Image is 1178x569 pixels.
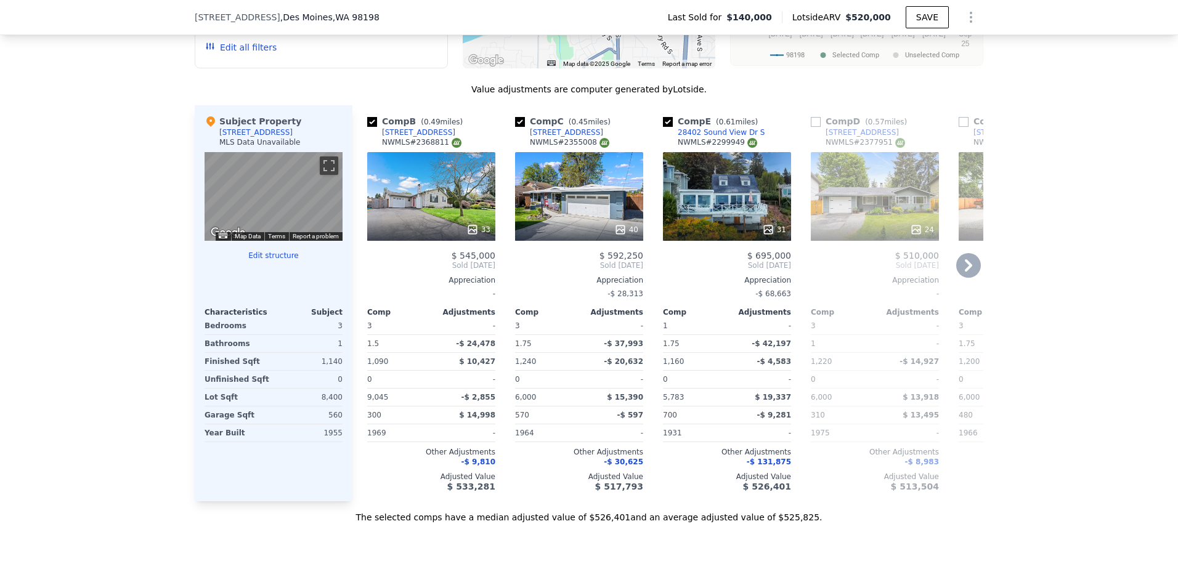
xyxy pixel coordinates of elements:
[515,127,603,137] a: [STREET_ADDRESS]
[895,251,939,260] span: $ 510,000
[205,371,271,388] div: Unfinished Sqft
[663,335,725,352] div: 1.75
[617,411,643,419] span: -$ 597
[877,317,939,334] div: -
[367,321,372,330] span: 3
[205,152,343,241] div: Street View
[599,138,609,148] img: NWMLS Logo
[663,321,668,330] span: 1
[711,118,763,126] span: ( miles)
[276,353,343,370] div: 1,140
[792,11,845,23] span: Lotside ARV
[959,357,980,366] span: 1,200
[663,375,668,384] span: 0
[604,357,643,366] span: -$ 20,632
[892,30,915,38] text: [DATE]
[895,138,905,148] img: NWMLS Logo
[959,307,1023,317] div: Comp
[219,137,301,147] div: MLS Data Unavailable
[563,60,630,67] span: Map data ©2025 Google
[452,138,461,148] img: NWMLS Logo
[208,225,248,241] img: Google
[959,127,1047,137] a: [STREET_ADDRESS]
[564,118,615,126] span: ( miles)
[466,52,506,68] a: Open this area in Google Maps (opens a new window)
[274,307,343,317] div: Subject
[466,224,490,236] div: 33
[607,393,643,402] span: $ 15,390
[663,307,727,317] div: Comp
[547,60,556,66] button: Keyboard shortcuts
[678,137,757,148] div: NWMLS # 2299949
[831,30,854,38] text: [DATE]
[515,472,643,482] div: Adjusted Value
[860,118,912,126] span: ( miles)
[367,127,455,137] a: [STREET_ADDRESS]
[959,375,964,384] span: 0
[515,307,579,317] div: Comp
[515,447,643,457] div: Other Adjustments
[205,389,271,406] div: Lot Sqft
[959,285,1087,302] div: -
[205,424,271,442] div: Year Built
[678,127,765,137] div: 28402 Sound View Dr S
[367,260,495,270] span: Sold [DATE]
[747,458,791,466] span: -$ 131,875
[811,127,899,137] a: [STREET_ADDRESS]
[571,118,588,126] span: 0.45
[604,458,643,466] span: -$ 30,625
[367,285,495,302] div: -
[900,357,939,366] span: -$ 14,927
[959,275,1087,285] div: Appreciation
[663,115,763,127] div: Comp E
[959,5,983,30] button: Show Options
[515,321,520,330] span: 3
[811,393,832,402] span: 6,000
[276,424,343,442] div: 1955
[205,115,301,127] div: Subject Property
[367,472,495,482] div: Adjusted Value
[579,307,643,317] div: Adjustments
[461,458,495,466] span: -$ 9,810
[276,317,343,334] div: 3
[205,41,277,54] button: Edit all filters
[906,6,949,28] button: SAVE
[638,60,655,67] a: Terms (opens in new tab)
[959,393,980,402] span: 6,000
[811,357,832,366] span: 1,220
[515,424,577,442] div: 1964
[434,424,495,442] div: -
[447,482,495,491] span: $ 533,281
[456,339,495,348] span: -$ 24,478
[811,307,875,317] div: Comp
[434,371,495,388] div: -
[604,339,643,348] span: -$ 37,993
[195,501,983,523] div: The selected comps have a median adjusted value of $526,401 and an average adjusted value of $525...
[466,52,506,68] img: Google
[293,233,339,240] a: Report a problem
[205,317,271,334] div: Bedrooms
[800,30,823,38] text: [DATE]
[663,472,791,482] div: Adjusted Value
[811,115,912,127] div: Comp D
[663,357,684,366] span: 1,160
[726,11,772,23] span: $140,000
[515,357,536,366] span: 1,240
[811,447,939,457] div: Other Adjustments
[755,393,791,402] span: $ 19,337
[333,12,380,22] span: , WA 98198
[367,375,372,384] span: 0
[973,127,1047,137] div: [STREET_ADDRESS]
[959,447,1087,457] div: Other Adjustments
[845,12,891,22] span: $520,000
[875,307,939,317] div: Adjustments
[208,225,248,241] a: Open this area in Google Maps (opens a new window)
[382,137,461,148] div: NWMLS # 2368811
[959,321,964,330] span: 3
[205,307,274,317] div: Characteristics
[757,411,791,419] span: -$ 9,281
[861,30,884,38] text: [DATE]
[811,375,816,384] span: 0
[515,275,643,285] div: Appreciation
[280,11,380,23] span: , Des Moines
